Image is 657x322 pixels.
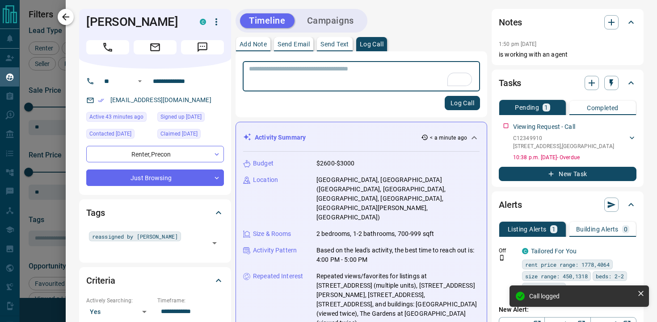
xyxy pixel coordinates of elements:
div: Tags [86,202,224,223]
div: Wed Oct 15 2025 [86,112,153,124]
textarea: To enrich screen reader interactions, please activate Accessibility in Grammarly extension settings [249,65,474,88]
span: beds: 2-2 [596,272,624,281]
p: Completed [587,105,619,111]
p: 1 [552,226,556,232]
p: New Alert: [499,305,636,314]
p: 2 bedrooms, 1-2 bathrooms, 700-999 sqft [316,229,434,239]
p: 0 [624,226,628,232]
button: Open [208,237,221,249]
span: Active 43 minutes ago [89,112,143,121]
div: Tue Mar 11 2025 [157,129,224,141]
p: [GEOGRAPHIC_DATA], [GEOGRAPHIC_DATA] ([GEOGRAPHIC_DATA], [GEOGRAPHIC_DATA], [GEOGRAPHIC_DATA], [G... [316,175,480,222]
h2: Criteria [86,273,115,288]
div: Tasks [499,72,636,94]
div: Tue Sep 27 2022 [157,112,224,124]
p: < a minute ago [430,134,467,142]
p: Send Email [278,41,310,47]
a: Tailored For You [531,248,577,255]
h2: Tasks [499,76,521,90]
p: Send Text [320,41,349,47]
p: Location [253,175,278,185]
svg: Push Notification Only [499,255,505,261]
button: New Task [499,167,636,181]
span: size range: 450,1318 [525,272,588,281]
p: [STREET_ADDRESS] , [GEOGRAPHIC_DATA] [513,142,614,150]
div: Call logged [529,293,634,300]
span: Message [181,40,224,54]
div: Criteria [86,270,224,291]
p: Building Alerts [576,226,619,232]
p: Repeated Interest [253,272,303,281]
p: Off [499,247,517,255]
p: Listing Alerts [508,226,547,232]
div: condos.ca [522,248,528,254]
h1: [PERSON_NAME] [86,15,186,29]
svg: Email Verified [98,97,104,103]
div: Renter , Precon [86,146,224,162]
div: Notes [499,12,636,33]
div: C12349910[STREET_ADDRESS],[GEOGRAPHIC_DATA] [513,132,636,152]
p: Actively Searching: [86,297,153,305]
p: 1:50 pm [DATE] [499,41,537,47]
h2: Alerts [499,198,522,212]
p: $2600-$3000 [316,159,354,168]
span: Signed up [DATE] [160,112,202,121]
p: Activity Summary [255,133,306,142]
h2: Tags [86,206,105,220]
div: Tue Oct 04 2022 [86,129,153,141]
button: Log Call [445,96,480,110]
div: Just Browsing [86,169,224,186]
p: Activity Pattern [253,246,297,255]
p: Timeframe: [157,297,224,305]
p: Viewing Request - Call [513,122,575,132]
p: Size & Rooms [253,229,291,239]
span: rent price range: 1778,4064 [525,260,610,269]
p: Log Call [360,41,383,47]
p: Budget [253,159,274,168]
span: bathrooms: 1 [525,283,563,292]
p: Based on the lead's activity, the best time to reach out is: 4:00 PM - 5:00 PM [316,246,480,264]
a: [EMAIL_ADDRESS][DOMAIN_NAME] [110,96,211,103]
button: Timeline [240,13,295,28]
h2: Notes [499,15,522,29]
p: 1 [544,104,548,111]
span: Call [86,40,129,54]
div: Yes [86,305,153,319]
div: Activity Summary< a minute ago [243,129,480,146]
span: Contacted [DATE] [89,129,131,138]
div: Alerts [499,194,636,215]
button: Open [135,76,145,87]
p: Pending [515,104,539,111]
span: reassigned by [PERSON_NAME] [92,232,178,241]
p: Add Note [240,41,267,47]
p: 10:38 p.m. [DATE] - Overdue [513,153,636,161]
p: C12349910 [513,134,614,142]
span: Claimed [DATE] [160,129,198,138]
p: is working with an agent [499,50,636,59]
div: condos.ca [200,19,206,25]
span: Email [134,40,177,54]
button: Campaigns [298,13,363,28]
